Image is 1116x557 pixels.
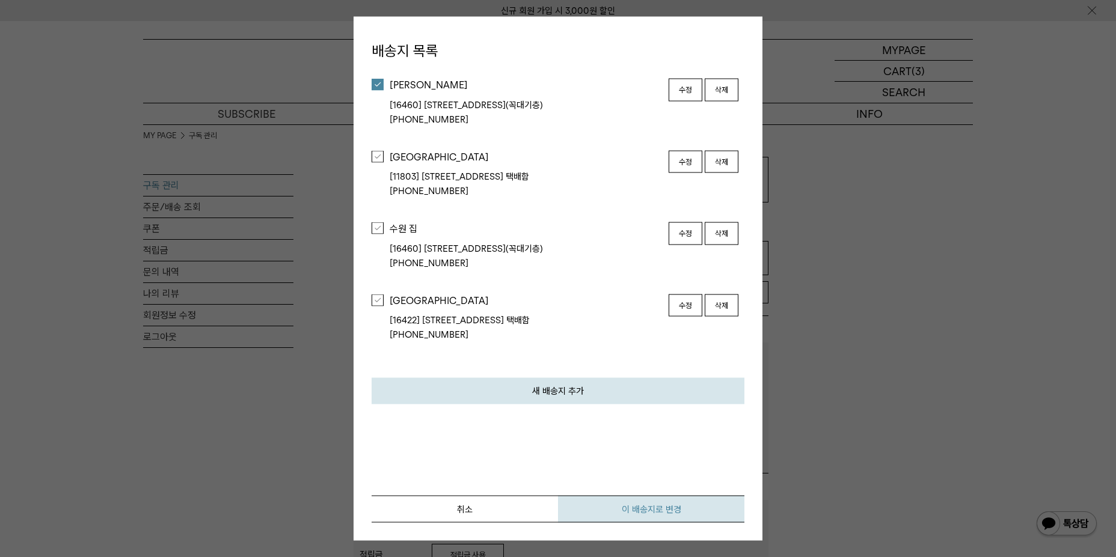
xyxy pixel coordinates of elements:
[390,112,666,126] div: [PHONE_NUMBER]
[372,496,558,523] button: 취소
[390,313,666,327] div: [16422] [STREET_ADDRESS] 택배함
[390,294,666,307] div: [GEOGRAPHIC_DATA]
[390,169,666,184] div: [11803] [STREET_ADDRESS] 택배함
[390,97,666,112] div: [16460] [STREET_ADDRESS](꼭대기층)
[390,222,666,236] div: 수원 집
[390,255,666,270] div: [PHONE_NUMBER]
[669,294,702,317] button: 수정
[390,327,666,342] div: [PHONE_NUMBER]
[390,184,666,198] div: [PHONE_NUMBER]
[669,79,702,102] button: 수정
[390,79,666,92] div: [PERSON_NAME]
[669,150,702,173] button: 수정
[705,79,738,102] button: 삭제
[390,150,666,163] div: [GEOGRAPHIC_DATA]
[390,241,666,255] div: [16460] [STREET_ADDRESS](꼭대기층)
[669,222,702,245] button: 수정
[705,150,738,173] button: 삭제
[558,496,744,523] button: 이 배송지로 변경
[372,34,744,67] h1: 배송지 목록
[705,222,738,245] button: 삭제
[372,378,744,404] button: 새 배송지 추가
[705,294,738,317] button: 삭제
